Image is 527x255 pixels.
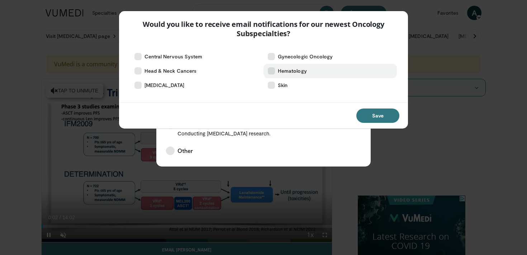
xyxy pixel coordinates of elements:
span: Central Nervous System [144,53,203,60]
button: Save [356,109,399,123]
span: Skin [278,82,288,89]
p: Would you like to receive email notifications for our newest Oncology Subspecialties? [128,20,400,38]
span: Hematology [278,67,307,74]
span: Head & Neck Cancers [144,67,196,74]
span: [MEDICAL_DATA] [144,82,184,89]
span: Gynecologic Oncology [278,53,333,60]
